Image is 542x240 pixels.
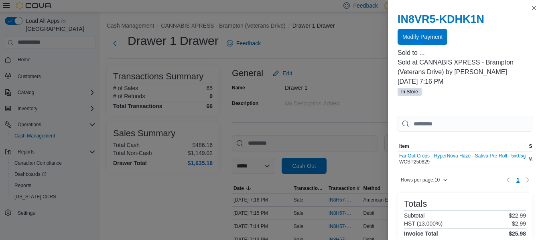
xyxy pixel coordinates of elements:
button: Item [398,141,527,151]
nav: Pagination for table: MemoryTable from EuiInMemoryTable [503,173,532,186]
h6: Subtotal [404,212,424,219]
p: Sold to ... [398,48,532,58]
ul: Pagination for table: MemoryTable from EuiInMemoryTable [513,173,523,186]
button: Modify Payment [398,29,447,45]
div: WCSP250829 [399,153,526,165]
h3: Totals [404,199,427,209]
span: 1 [516,176,520,184]
button: Page 1 of 1 [513,173,523,186]
p: $2.99 [512,220,526,227]
span: In Store [398,88,422,96]
h4: Invoice Total [404,230,438,237]
span: Rows per page : 10 [401,177,440,183]
input: This is a search bar. As you type, the results lower in the page will automatically filter. [398,116,532,132]
p: Sold at CANNABIS XPRESS - Brampton (Veterans Drive) by [PERSON_NAME] [398,58,532,77]
button: Close this dialog [529,3,539,13]
span: Modify Payment [402,33,443,41]
span: Item [399,143,409,149]
button: Next page [523,175,532,185]
p: [DATE] 7:16 PM [398,77,532,87]
span: In Store [401,88,418,95]
span: SKU [529,143,539,149]
h2: IN8VR5-KDHK1N [398,13,532,26]
p: $22.99 [509,212,526,219]
button: Far Out Crops - HyperNova Haze - Sativa Pre-Roll - 5x0.5g [399,153,526,159]
h6: HST (13.000%) [404,220,443,227]
button: Previous page [503,175,513,185]
h4: $25.98 [509,230,526,237]
button: Rows per page:10 [398,175,451,185]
